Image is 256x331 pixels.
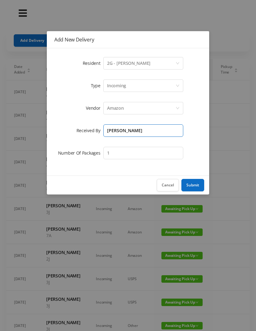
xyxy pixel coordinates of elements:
label: Type [91,83,104,89]
label: Vendor [86,105,103,111]
button: Cancel [157,179,179,191]
label: Received By [76,127,104,133]
label: Number Of Packages [58,150,104,156]
label: Resident [83,60,104,66]
i: icon: down [176,61,180,66]
form: Add New Delivery [54,56,202,161]
input: Enter Name [103,124,183,137]
div: Amazon [107,102,124,114]
div: Incoming [107,80,126,92]
i: icon: down [176,84,180,88]
i: icon: down [176,106,180,111]
button: Submit [181,179,204,191]
div: 2G - Rose M Kory [107,57,150,69]
div: Add New Delivery [54,36,202,43]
